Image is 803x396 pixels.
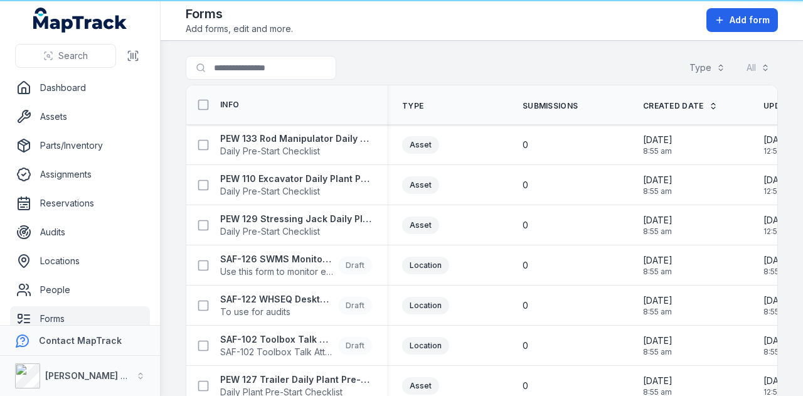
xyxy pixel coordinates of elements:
[763,334,793,357] time: 25/09/2025, 8:55:02 am
[220,333,372,358] a: SAF-102 Toolbox Talk AttendanceSAF-102 Toolbox Talk AttendanceDraft
[338,297,372,314] div: Draft
[643,134,673,146] span: [DATE]
[402,257,449,274] div: Location
[643,227,673,237] span: 8:55 am
[220,293,333,306] strong: SAF-122 WHSEQ Desktop Audit
[763,227,796,237] span: 12:58 pm
[402,101,423,111] span: Type
[523,380,528,392] span: 0
[220,373,372,386] strong: PEW 127 Trailer Daily Plant Pre-Start
[338,257,372,274] div: Draft
[523,101,578,111] span: Submissions
[220,132,372,145] strong: PEW 133 Rod Manipulator Daily Plant Pre-Start
[402,297,449,314] div: Location
[45,370,206,381] strong: [PERSON_NAME] Asset Maintenance
[10,104,150,129] a: Assets
[10,277,150,302] a: People
[643,186,673,196] span: 8:55 am
[643,254,673,277] time: 25/09/2025, 8:55:02 am
[220,346,333,358] span: SAF-102 Toolbox Talk Attendance
[763,375,796,387] span: [DATE]
[39,335,122,346] strong: Contact MapTrack
[402,136,439,154] div: Asset
[220,173,372,198] a: PEW 110 Excavator Daily Plant Pre-Start ChecklistDaily Pre-Start Checklist
[220,253,372,278] a: SAF-126 SWMS Monitoring RecordUse this form to monitor effectiveness of SWMSDraft
[763,146,796,156] span: 12:58 pm
[220,213,372,225] strong: PEW 129 Stressing Jack Daily Plant Pre-Start
[220,132,372,158] a: PEW 133 Rod Manipulator Daily Plant Pre-StartDaily Pre-Start Checklist
[763,334,793,347] span: [DATE]
[338,337,372,355] div: Draft
[402,217,439,234] div: Asset
[763,307,793,317] span: 8:55 am
[763,267,793,277] span: 8:55 am
[220,213,372,238] a: PEW 129 Stressing Jack Daily Plant Pre-StartDaily Pre-Start Checklist
[763,174,795,196] time: 25/09/2025, 12:55:09 pm
[763,254,793,277] time: 25/09/2025, 8:55:02 am
[730,14,770,26] span: Add form
[643,134,673,156] time: 25/09/2025, 8:55:02 am
[763,294,793,307] span: [DATE]
[10,133,150,158] a: Parts/Inventory
[220,265,333,278] span: Use this form to monitor effectiveness of SWMS
[643,267,673,277] span: 8:55 am
[402,176,439,194] div: Asset
[643,174,673,186] span: [DATE]
[220,185,372,198] span: Daily Pre-Start Checklist
[523,340,528,352] span: 0
[220,306,333,318] span: To use for audits
[220,173,372,185] strong: PEW 110 Excavator Daily Plant Pre-Start Checklist
[643,375,673,387] span: [DATE]
[643,294,673,317] time: 25/09/2025, 8:55:02 am
[643,101,704,111] span: Created Date
[58,50,88,62] span: Search
[523,139,528,151] span: 0
[10,220,150,245] a: Audits
[33,8,127,33] a: MapTrack
[186,5,293,23] h2: Forms
[10,249,150,274] a: Locations
[523,179,528,191] span: 0
[643,214,673,237] time: 25/09/2025, 8:55:02 am
[763,134,796,156] time: 25/09/2025, 12:58:23 pm
[763,214,796,227] span: [DATE]
[402,377,439,395] div: Asset
[523,259,528,272] span: 0
[186,23,293,35] span: Add forms, edit and more.
[10,75,150,100] a: Dashboard
[643,174,673,196] time: 25/09/2025, 8:55:02 am
[220,100,239,110] span: Info
[643,101,718,111] a: Created Date
[10,306,150,331] a: Forms
[643,294,673,307] span: [DATE]
[763,174,795,186] span: [DATE]
[643,214,673,227] span: [DATE]
[763,347,793,357] span: 8:55 am
[523,299,528,312] span: 0
[220,293,372,318] a: SAF-122 WHSEQ Desktop AuditTo use for auditsDraft
[643,334,673,347] span: [DATE]
[220,253,333,265] strong: SAF-126 SWMS Monitoring Record
[220,145,372,158] span: Daily Pre-Start Checklist
[763,134,796,146] span: [DATE]
[10,162,150,187] a: Assignments
[523,219,528,232] span: 0
[643,347,673,357] span: 8:55 am
[643,254,673,267] span: [DATE]
[643,334,673,357] time: 25/09/2025, 8:55:02 am
[738,56,778,80] button: All
[763,254,793,267] span: [DATE]
[763,214,796,237] time: 25/09/2025, 12:58:46 pm
[643,307,673,317] span: 8:55 am
[220,333,333,346] strong: SAF-102 Toolbox Talk Attendance
[15,44,116,68] button: Search
[763,294,793,317] time: 25/09/2025, 8:55:02 am
[10,191,150,216] a: Reservations
[402,337,449,355] div: Location
[706,8,778,32] button: Add form
[643,146,673,156] span: 8:55 am
[763,186,795,196] span: 12:55 pm
[681,56,733,80] button: Type
[220,225,372,238] span: Daily Pre-Start Checklist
